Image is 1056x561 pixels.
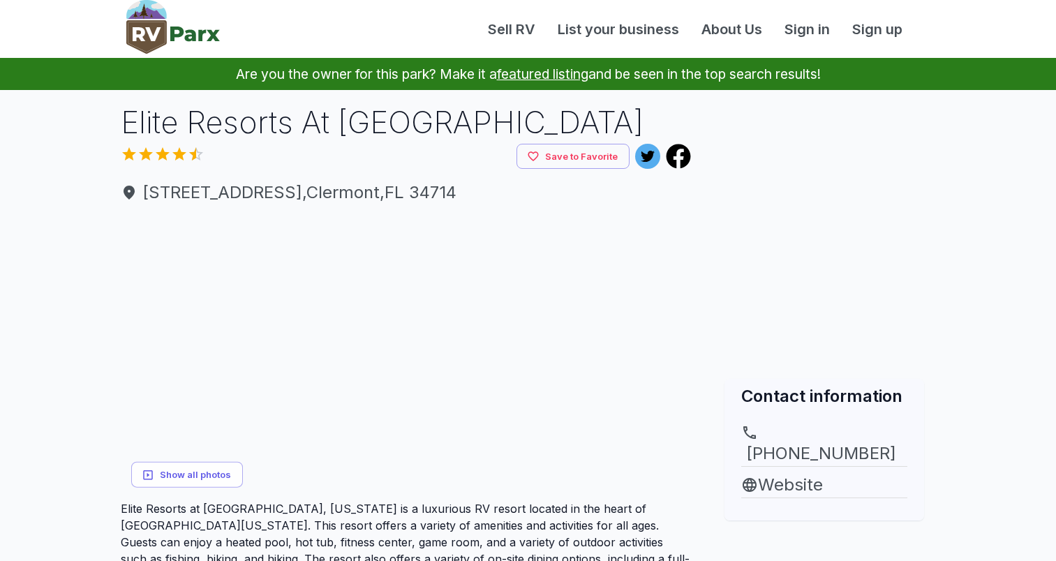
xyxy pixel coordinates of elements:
a: List your business [546,19,690,40]
a: Sign in [773,19,841,40]
img: yH5BAEAAAAALAAAAAABAAEAAAIBRAA7 [121,216,405,500]
a: Website [741,472,907,498]
a: Sell RV [477,19,546,40]
button: Show all photos [131,462,243,488]
button: Save to Favorite [516,144,630,170]
p: Are you the owner for this park? Make it a and be seen in the top search results! [17,58,1039,90]
img: yH5BAEAAAAALAAAAAABAAEAAAIBRAA7 [551,360,692,500]
a: featured listing [497,66,588,82]
span: [STREET_ADDRESS] , Clermont , FL 34714 [121,180,692,205]
img: yH5BAEAAAAALAAAAAABAAEAAAIBRAA7 [408,216,548,357]
a: Sign up [841,19,914,40]
a: About Us [690,19,773,40]
h1: Elite Resorts At [GEOGRAPHIC_DATA] [121,101,692,144]
a: [PHONE_NUMBER] [741,424,907,466]
img: Map for Elite Resorts At Citrus Valley [708,135,941,368]
img: yH5BAEAAAAALAAAAAABAAEAAAIBRAA7 [408,360,548,500]
img: yH5BAEAAAAALAAAAAABAAEAAAIBRAA7 [551,216,692,357]
a: [STREET_ADDRESS],Clermont,FL 34714 [121,180,692,205]
h2: Contact information [741,384,907,407]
